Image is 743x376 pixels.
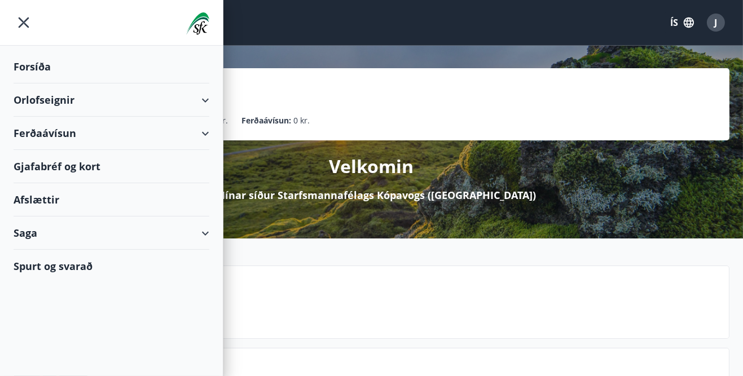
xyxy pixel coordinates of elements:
[14,50,209,83] div: Forsíða
[14,216,209,250] div: Saga
[329,154,414,179] p: Velkomin
[293,114,310,127] span: 0 kr.
[14,150,209,183] div: Gjafabréf og kort
[14,250,209,282] div: Spurt og svarað
[14,83,209,117] div: Orlofseignir
[207,188,537,202] p: á Mínar síður Starfsmannafélags Kópavogs ([GEOGRAPHIC_DATA])
[186,12,209,35] img: union_logo
[664,12,700,33] button: ÍS
[14,183,209,216] div: Afslættir
[715,16,718,29] span: J
[14,12,34,33] button: menu
[14,117,209,150] div: Ferðaávísun
[702,9,729,36] button: J
[241,114,291,127] p: Ferðaávísun :
[96,294,720,313] p: Næstu helgi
